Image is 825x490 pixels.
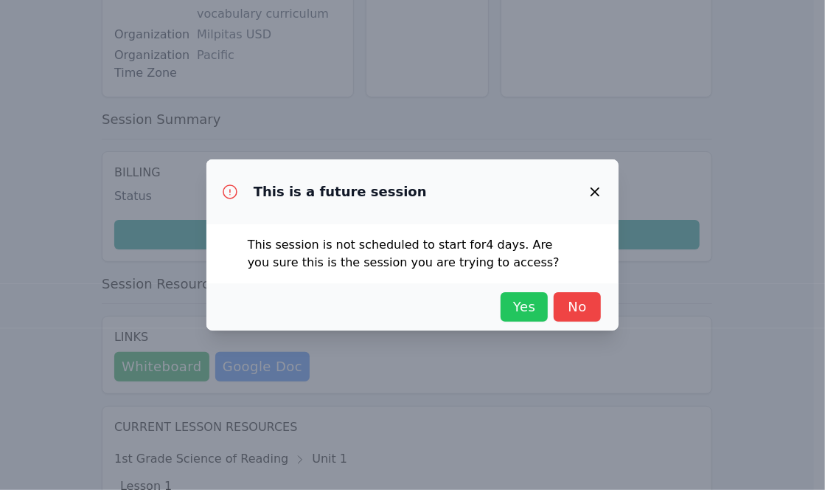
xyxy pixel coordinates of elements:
[561,297,593,317] span: No
[554,292,601,322] button: No
[501,292,548,322] button: Yes
[254,183,427,201] h3: This is a future session
[508,297,540,317] span: Yes
[248,236,578,272] p: This session is not scheduled to start for 4 days . Are you sure this is the session you are tryi...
